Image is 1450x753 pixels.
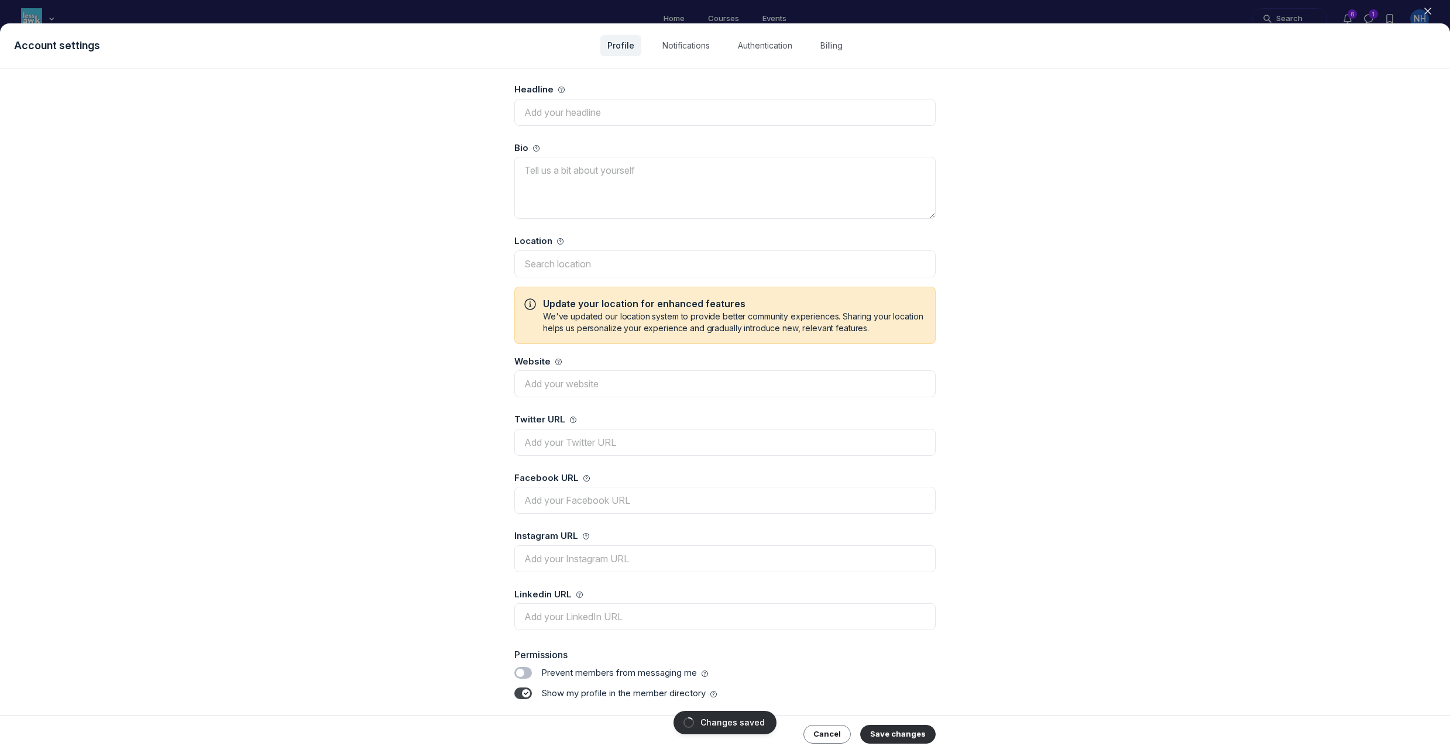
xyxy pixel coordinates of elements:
[514,603,936,630] input: Add your LinkedIn URL
[803,725,851,744] button: Cancel
[514,649,936,661] span: Permissions
[514,83,565,97] span: Headline
[543,311,926,334] p: We've updated our location system to provide better community experiences. Sharing your location ...
[543,298,745,310] span: Update your location for enhanced features
[514,370,936,397] input: Add your website
[813,35,850,56] a: Billing
[600,35,641,56] a: Profile
[860,725,936,744] button: Save changes
[731,35,799,56] a: Authentication
[514,529,589,543] span: Instagram URL
[514,588,583,601] span: Linkedin URL
[655,35,717,56] a: Notifications
[541,687,717,700] span: Show my profile in the member directory
[514,142,540,155] span: Bio
[14,37,100,54] span: Account settings
[514,545,936,572] input: Add your Instagram URL
[515,251,935,277] input: Search location
[514,355,562,369] span: Website
[514,235,563,248] span: Location
[514,429,936,456] input: Add your Twitter URL
[514,413,576,427] span: Twitter URL
[700,717,765,727] span: Changes saved
[514,487,936,514] input: Add your Facebook URL
[514,472,590,485] span: Facebook URL
[514,99,936,126] input: Add your headline
[541,666,708,680] span: Prevent members from messaging me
